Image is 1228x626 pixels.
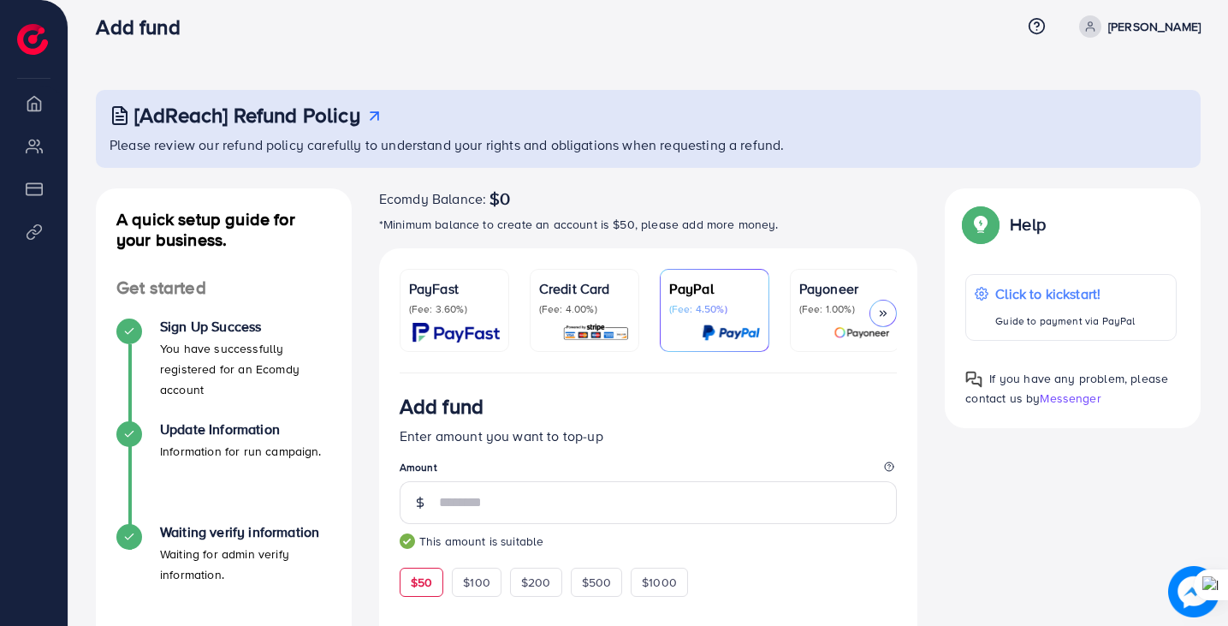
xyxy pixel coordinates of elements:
img: card [702,323,760,343]
a: [PERSON_NAME] [1072,15,1201,38]
p: Help [1010,214,1046,235]
legend: Amount [400,460,898,481]
span: $100 [463,574,490,591]
span: $0 [489,188,510,209]
h4: A quick setup guide for your business. [96,209,352,250]
img: Popup guide [965,209,996,240]
h3: [AdReach] Refund Policy [134,103,360,128]
span: $200 [521,574,551,591]
p: Payoneer [799,278,890,299]
img: image [1168,566,1219,617]
h3: Add fund [400,394,483,419]
img: card [412,323,500,343]
span: $500 [582,574,612,591]
p: Waiting for admin verify information. [160,544,331,585]
p: Please review our refund policy carefully to understand your rights and obligations when requesti... [110,134,1190,155]
img: logo [17,24,48,55]
span: $1000 [642,574,677,591]
p: [PERSON_NAME] [1108,16,1201,37]
p: PayFast [409,278,500,299]
p: Credit Card [539,278,630,299]
img: card [562,323,630,343]
img: card [833,323,890,343]
p: Click to kickstart! [995,283,1135,304]
p: Enter amount you want to top-up [400,426,898,446]
h4: Sign Up Success [160,319,331,335]
h4: Update Information [160,421,322,438]
p: (Fee: 3.60%) [409,302,500,316]
p: You have successfully registered for an Ecomdy account [160,338,331,400]
p: (Fee: 4.50%) [669,302,760,316]
p: (Fee: 4.00%) [539,302,630,316]
span: Messenger [1040,390,1100,407]
h4: Get started [96,277,352,299]
li: Sign Up Success [96,319,352,421]
h4: Waiting verify information [160,524,331,540]
p: *Minimum balance to create an account is $50, please add more money. [379,214,918,235]
small: This amount is suitable [400,533,898,550]
p: Information for run campaign. [160,441,322,462]
h3: Add fund [96,15,193,39]
li: Update Information [96,421,352,524]
span: If you have any problem, please contact us by [965,370,1168,407]
p: PayPal [669,278,760,299]
span: $50 [411,574,432,591]
p: Guide to payment via PayPal [995,311,1135,331]
img: guide [400,534,415,549]
img: Popup guide [965,371,982,388]
span: Ecomdy Balance: [379,188,486,209]
p: (Fee: 1.00%) [799,302,890,316]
